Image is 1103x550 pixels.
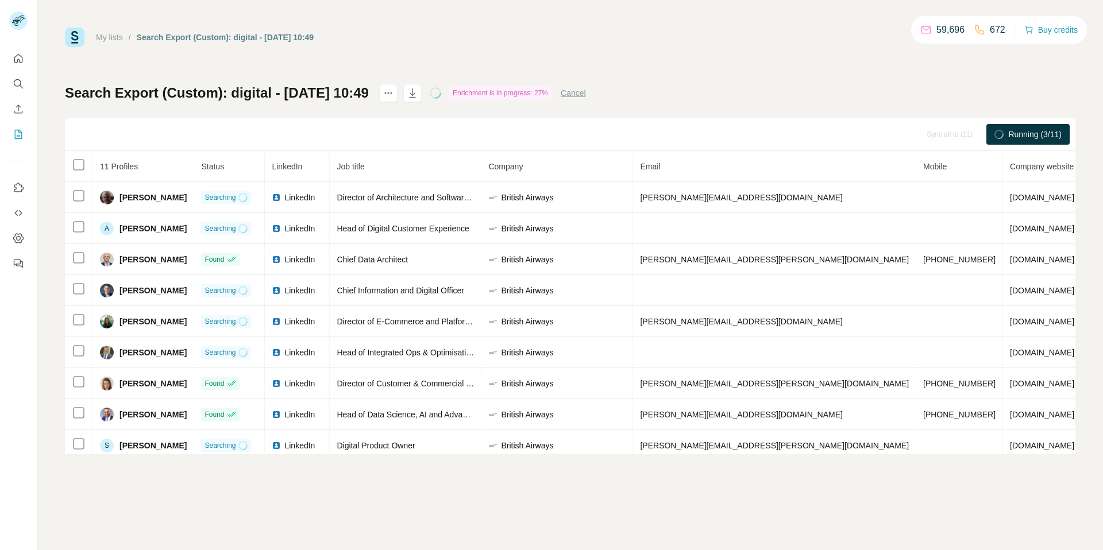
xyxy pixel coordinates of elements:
span: LinkedIn [272,162,302,171]
span: Searching [205,192,236,203]
h1: Search Export (Custom): digital - [DATE] 10:49 [65,84,369,102]
img: LinkedIn logo [272,379,281,388]
span: Head of Digital Customer Experience [337,224,469,233]
span: Job title [337,162,364,171]
img: company-logo [488,348,497,357]
img: Avatar [100,284,114,297]
p: 672 [990,23,1005,37]
img: LinkedIn logo [272,441,281,450]
button: Feedback [9,253,28,274]
span: Company [488,162,523,171]
span: Director of Architecture and Software Engineering [337,193,513,202]
span: [DOMAIN_NAME] [1010,224,1074,233]
span: LinkedIn [284,192,315,203]
a: My lists [96,33,123,42]
img: Avatar [100,408,114,421]
button: Dashboard [9,228,28,249]
span: Head of Integrated Ops & Optimisation [337,348,475,357]
span: LinkedIn [284,316,315,327]
img: LinkedIn logo [272,255,281,264]
span: [PERSON_NAME][EMAIL_ADDRESS][PERSON_NAME][DOMAIN_NAME] [640,379,909,388]
img: LinkedIn logo [272,348,281,357]
span: [DOMAIN_NAME] [1010,348,1074,357]
span: Searching [205,285,236,296]
span: British Airways [501,347,553,358]
img: company-logo [488,255,497,264]
span: [PHONE_NUMBER] [923,255,996,264]
div: Enrichment is in progress: 27% [449,86,551,100]
span: [PERSON_NAME] [119,378,187,389]
button: Quick start [9,48,28,69]
span: British Airways [501,285,553,296]
span: Found [205,409,224,420]
span: [DOMAIN_NAME] [1010,193,1074,202]
button: Buy credits [1024,22,1078,38]
img: Avatar [100,346,114,359]
span: British Airways [501,192,553,203]
span: LinkedIn [284,223,315,234]
span: [PERSON_NAME][EMAIL_ADDRESS][DOMAIN_NAME] [640,410,842,419]
span: [PERSON_NAME][EMAIL_ADDRESS][PERSON_NAME][DOMAIN_NAME] [640,441,909,450]
img: LinkedIn logo [272,224,281,233]
span: Director of Customer & Commercial Delivery [337,379,495,388]
button: Enrich CSV [9,99,28,119]
span: Running (3/11) [1008,129,1062,140]
span: LinkedIn [284,409,315,420]
span: 11 Profiles [100,162,138,171]
span: Found [205,378,224,389]
span: [PERSON_NAME] [119,316,187,327]
span: [DOMAIN_NAME] [1010,255,1074,264]
button: Use Surfe on LinkedIn [9,177,28,198]
div: A [100,222,114,235]
span: [PERSON_NAME] [119,192,187,203]
img: Avatar [100,253,114,266]
span: Digital Product Owner [337,441,415,450]
span: [PERSON_NAME] [119,347,187,358]
img: company-logo [488,286,497,295]
span: Company website [1010,162,1074,171]
span: [PERSON_NAME][EMAIL_ADDRESS][PERSON_NAME][DOMAIN_NAME] [640,255,909,264]
span: Chief Data Architect [337,255,408,264]
span: British Airways [501,223,553,234]
img: LinkedIn logo [272,193,281,202]
img: LinkedIn logo [272,317,281,326]
span: British Airways [501,378,553,389]
span: [PHONE_NUMBER] [923,379,996,388]
span: Director of E-Commerce and Platforms [337,317,475,326]
span: [PERSON_NAME] [119,409,187,420]
span: Searching [205,223,236,234]
span: [DOMAIN_NAME] [1010,317,1074,326]
span: [PERSON_NAME] [119,440,187,451]
span: British Airways [501,316,553,327]
button: actions [379,84,398,102]
img: company-logo [488,193,497,202]
span: [PERSON_NAME] [119,254,187,265]
span: British Airways [501,440,553,451]
img: Avatar [100,191,114,204]
img: Avatar [100,377,114,390]
span: Chief Information and Digital Officer [337,286,464,295]
span: LinkedIn [284,254,315,265]
span: British Airways [501,254,553,265]
p: 59,696 [936,23,965,37]
span: [DOMAIN_NAME] [1010,286,1074,295]
span: LinkedIn [284,285,315,296]
span: Searching [205,440,236,451]
span: Searching [205,316,236,327]
span: British Airways [501,409,553,420]
span: LinkedIn [284,347,315,358]
span: [DOMAIN_NAME] [1010,379,1074,388]
span: [PERSON_NAME][EMAIL_ADDRESS][DOMAIN_NAME] [640,193,842,202]
span: [DOMAIN_NAME] [1010,410,1074,419]
img: company-logo [488,224,497,233]
img: company-logo [488,379,497,388]
img: company-logo [488,410,497,419]
img: company-logo [488,441,497,450]
span: [PERSON_NAME] [119,285,187,296]
span: [DOMAIN_NAME] [1010,441,1074,450]
div: Search Export (Custom): digital - [DATE] 10:49 [137,32,314,43]
span: Status [201,162,224,171]
span: [PERSON_NAME][EMAIL_ADDRESS][DOMAIN_NAME] [640,317,842,326]
span: Mobile [923,162,947,171]
span: [PERSON_NAME] [119,223,187,234]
